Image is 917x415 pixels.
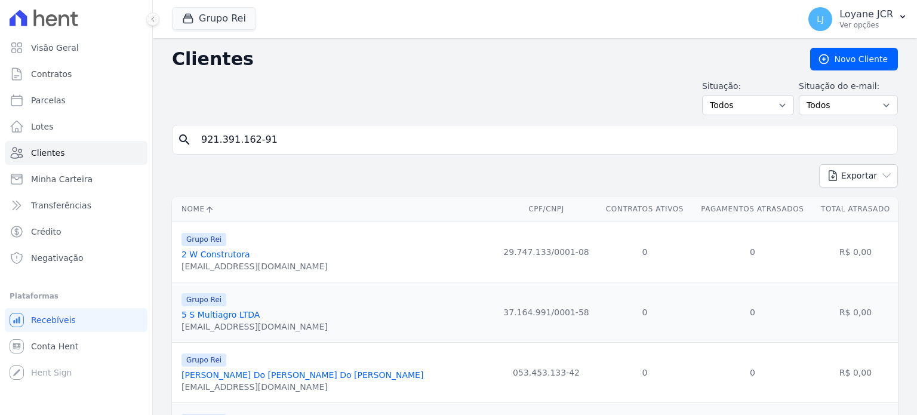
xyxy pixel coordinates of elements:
[172,48,791,70] h2: Clientes
[813,197,898,222] th: Total Atrasado
[810,48,898,70] a: Novo Cliente
[5,334,147,358] a: Conta Hent
[495,222,598,282] td: 29.747.133/0001-08
[5,141,147,165] a: Clientes
[799,2,917,36] button: LJ Loyane JCR Ver opções
[813,222,898,282] td: R$ 0,00
[5,167,147,191] a: Minha Carteira
[31,252,84,264] span: Negativação
[817,15,824,23] span: LJ
[598,222,692,282] td: 0
[31,173,93,185] span: Minha Carteira
[181,250,250,259] a: 2 W Construtora
[692,222,813,282] td: 0
[5,220,147,244] a: Crédito
[177,133,192,147] i: search
[598,197,692,222] th: Contratos Ativos
[181,370,423,380] a: [PERSON_NAME] Do [PERSON_NAME] Do [PERSON_NAME]
[31,226,61,238] span: Crédito
[181,260,328,272] div: [EMAIL_ADDRESS][DOMAIN_NAME]
[495,197,598,222] th: CPF/CNPJ
[31,68,72,80] span: Contratos
[5,308,147,332] a: Recebíveis
[31,340,78,352] span: Conta Hent
[31,147,64,159] span: Clientes
[31,121,54,133] span: Lotes
[495,342,598,402] td: 053.453.133-42
[692,342,813,402] td: 0
[5,246,147,270] a: Negativação
[495,282,598,342] td: 37.164.991/0001-58
[31,42,79,54] span: Visão Geral
[10,289,143,303] div: Plataformas
[692,197,813,222] th: Pagamentos Atrasados
[31,314,76,326] span: Recebíveis
[813,282,898,342] td: R$ 0,00
[31,199,91,211] span: Transferências
[181,233,226,246] span: Grupo Rei
[181,353,226,367] span: Grupo Rei
[799,80,898,93] label: Situação do e-mail:
[692,282,813,342] td: 0
[194,128,893,152] input: Buscar por nome, CPF ou e-mail
[5,193,147,217] a: Transferências
[181,310,260,319] a: 5 S Multiagro LTDA
[181,381,423,393] div: [EMAIL_ADDRESS][DOMAIN_NAME]
[702,80,794,93] label: Situação:
[5,88,147,112] a: Parcelas
[181,321,328,333] div: [EMAIL_ADDRESS][DOMAIN_NAME]
[172,7,256,30] button: Grupo Rei
[813,342,898,402] td: R$ 0,00
[181,293,226,306] span: Grupo Rei
[5,36,147,60] a: Visão Geral
[598,342,692,402] td: 0
[172,197,495,222] th: Nome
[5,115,147,139] a: Lotes
[839,20,893,30] p: Ver opções
[5,62,147,86] a: Contratos
[31,94,66,106] span: Parcelas
[819,164,898,187] button: Exportar
[839,8,893,20] p: Loyane JCR
[598,282,692,342] td: 0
